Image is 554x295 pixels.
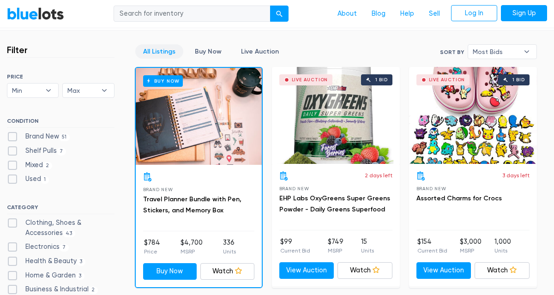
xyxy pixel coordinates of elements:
[279,194,390,213] a: EHP Labs OxyGreens Super Greens Powder - Daily Greens Superfood
[7,7,64,20] a: BlueLots
[144,247,160,256] p: Price
[223,247,236,256] p: Units
[361,247,374,255] p: Units
[337,262,392,279] a: Watch
[7,160,52,170] label: Mixed
[375,78,388,82] div: 1 bid
[181,238,203,256] li: $4,700
[7,73,114,80] h6: PRICE
[143,75,183,87] h6: Buy Now
[7,218,114,238] label: Clothing, Shoes & Accessories
[143,263,197,280] a: Buy Now
[7,174,49,184] label: Used
[416,194,502,202] a: Assorted Charms for Crocs
[292,78,328,82] div: Live Auction
[272,67,400,164] a: Live Auction 1 bid
[12,84,41,97] span: Min
[393,5,422,23] a: Help
[60,244,69,252] span: 7
[330,5,364,23] a: About
[280,237,310,255] li: $99
[59,134,70,141] span: 51
[77,258,85,265] span: 3
[76,272,84,280] span: 3
[7,271,84,281] label: Home & Garden
[143,187,173,192] span: Brand New
[39,84,58,97] b: ▾
[95,84,114,97] b: ▾
[187,44,229,59] a: Buy Now
[144,238,160,256] li: $784
[41,176,49,184] span: 1
[280,247,310,255] p: Current Bid
[223,238,236,256] li: 336
[43,162,52,169] span: 2
[451,5,497,22] a: Log In
[460,247,482,255] p: MSRP
[136,68,262,165] a: Buy Now
[364,5,393,23] a: Blog
[7,118,114,128] h6: CONDITION
[279,186,309,191] span: Brand New
[422,5,447,23] a: Sell
[494,237,511,255] li: 1,000
[460,237,482,255] li: $3,000
[417,247,447,255] p: Current Bid
[475,262,530,279] a: Watch
[417,237,447,255] li: $154
[7,242,69,252] label: Electronics
[67,84,96,97] span: Max
[440,48,464,56] label: Sort By
[328,237,343,255] li: $749
[416,262,471,279] a: View Auction
[7,284,98,295] label: Business & Industrial
[517,45,536,59] b: ▾
[7,146,66,156] label: Shelf Pulls
[57,148,66,155] span: 7
[181,247,203,256] p: MSRP
[501,5,547,22] a: Sign Up
[89,287,98,294] span: 2
[114,6,271,22] input: Search for inventory
[135,44,183,59] a: All Listings
[473,45,519,59] span: Most Bids
[279,262,334,279] a: View Auction
[7,204,114,214] h6: CATEGORY
[7,44,28,55] h3: Filter
[7,132,70,142] label: Brand New
[328,247,343,255] p: MSRP
[233,44,287,59] a: Live Auction
[502,171,530,180] p: 3 days left
[361,237,374,255] li: 15
[512,78,525,82] div: 1 bid
[416,186,446,191] span: Brand New
[200,263,254,280] a: Watch
[7,256,85,266] label: Health & Beauty
[409,67,537,164] a: Live Auction 1 bid
[494,247,511,255] p: Units
[143,195,241,214] a: Travel Planner Bundle with Pen, Stickers, and Memory Box
[429,78,465,82] div: Live Auction
[365,171,392,180] p: 2 days left
[63,230,75,237] span: 43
